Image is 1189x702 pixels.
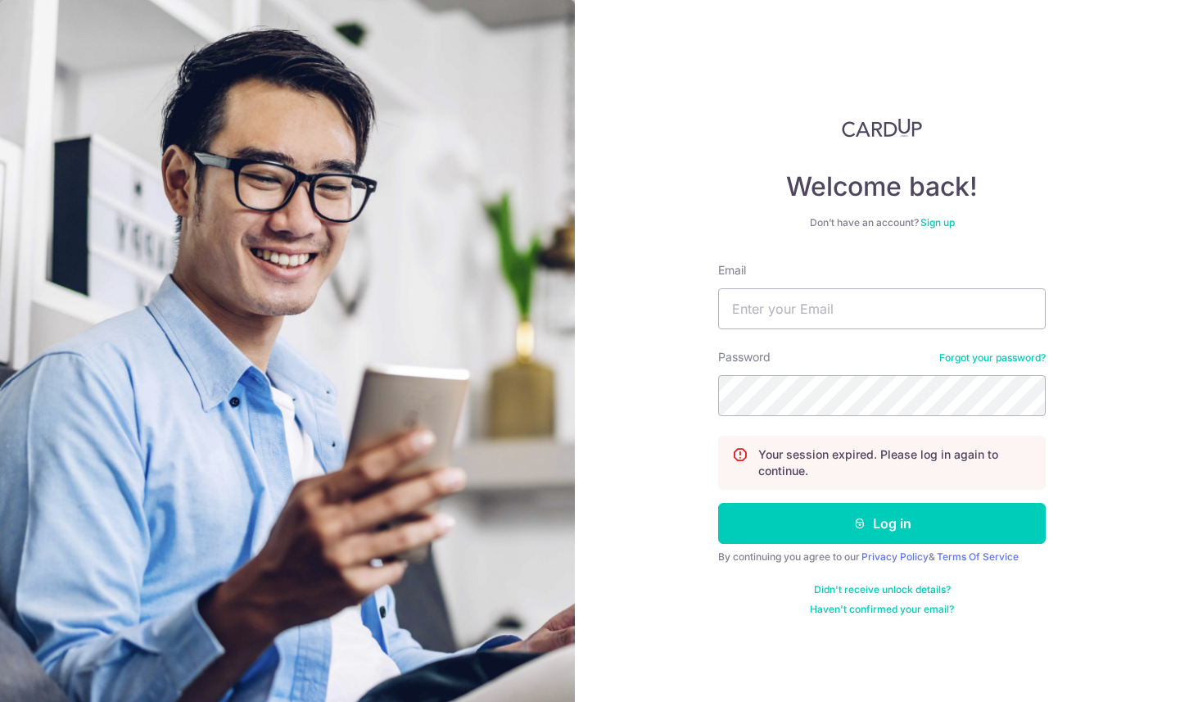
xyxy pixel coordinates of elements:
[718,288,1046,329] input: Enter your Email
[842,118,922,138] img: CardUp Logo
[810,603,954,616] a: Haven't confirmed your email?
[939,351,1046,365] a: Forgot your password?
[718,503,1046,544] button: Log in
[758,446,1032,479] p: Your session expired. Please log in again to continue.
[718,550,1046,564] div: By continuing you agree to our &
[718,170,1046,203] h4: Welcome back!
[937,550,1019,563] a: Terms Of Service
[920,216,955,229] a: Sign up
[718,262,746,279] label: Email
[814,583,951,596] a: Didn't receive unlock details?
[718,349,771,365] label: Password
[861,550,929,563] a: Privacy Policy
[718,216,1046,229] div: Don’t have an account?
